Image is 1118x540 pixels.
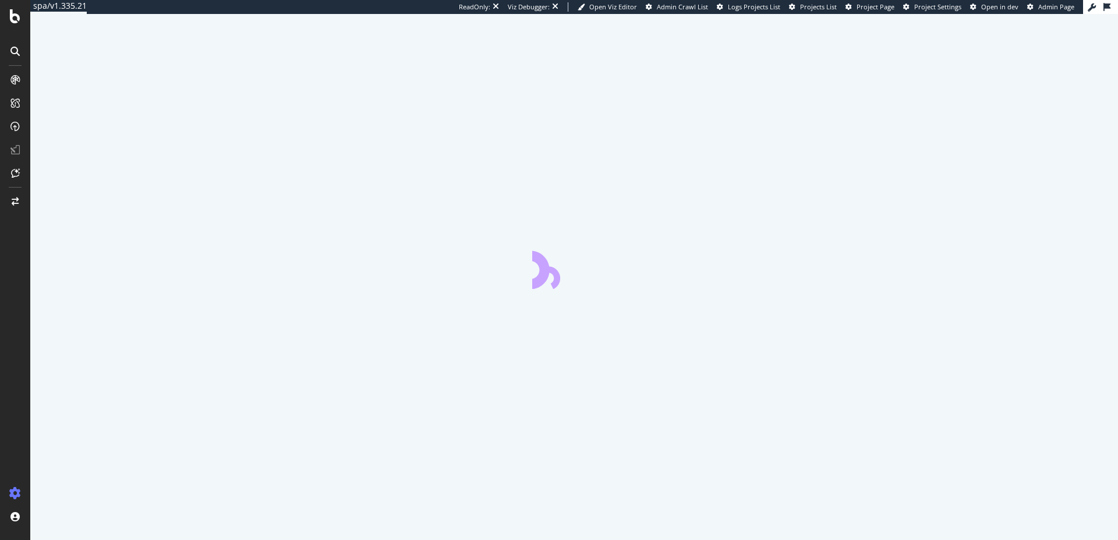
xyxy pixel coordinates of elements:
span: Project Settings [914,2,961,11]
span: Project Page [857,2,894,11]
a: Project Page [845,2,894,12]
div: ReadOnly: [459,2,490,12]
span: Projects List [800,2,837,11]
span: Open Viz Editor [589,2,637,11]
a: Admin Page [1027,2,1074,12]
a: Project Settings [903,2,961,12]
a: Logs Projects List [717,2,780,12]
a: Open in dev [970,2,1018,12]
div: Viz Debugger: [508,2,550,12]
span: Open in dev [981,2,1018,11]
a: Admin Crawl List [646,2,708,12]
div: animation [532,247,616,289]
span: Admin Page [1038,2,1074,11]
a: Projects List [789,2,837,12]
a: Open Viz Editor [578,2,637,12]
span: Admin Crawl List [657,2,708,11]
span: Logs Projects List [728,2,780,11]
